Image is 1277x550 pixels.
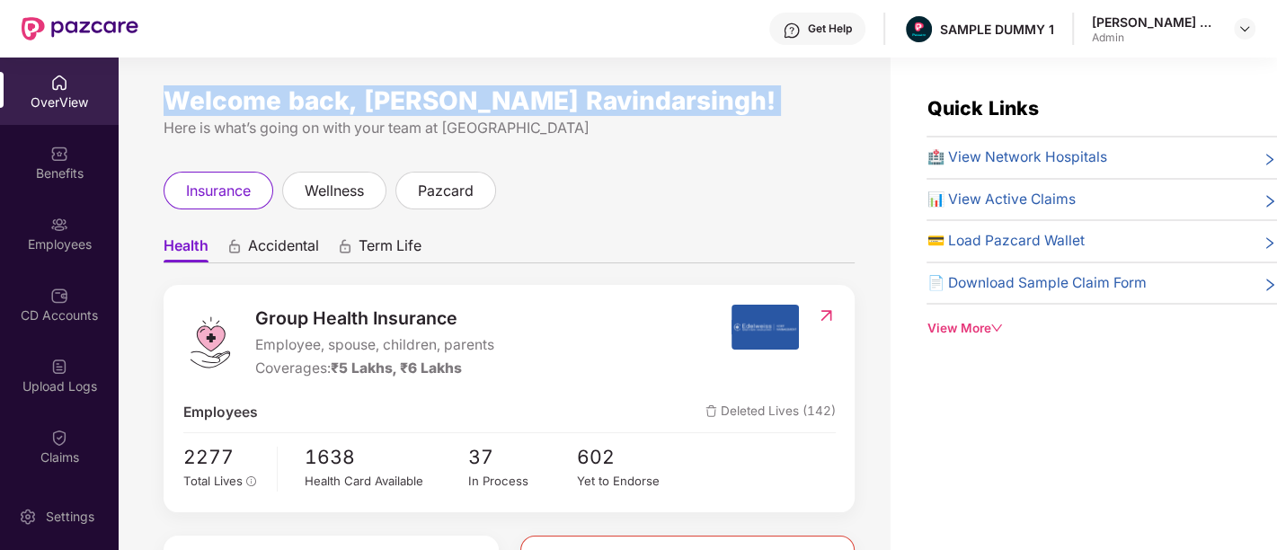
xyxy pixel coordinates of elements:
span: info-circle [246,476,257,487]
img: svg+xml;base64,PHN2ZyBpZD0iRW1wbG95ZWVzIiB4bWxucz0iaHR0cDovL3d3dy53My5vcmcvMjAwMC9zdmciIHdpZHRoPS... [50,216,68,234]
span: 602 [577,442,686,472]
div: Admin [1092,31,1218,45]
img: svg+xml;base64,PHN2ZyBpZD0iQmVuZWZpdHMiIHhtbG5zPSJodHRwOi8vd3d3LnczLm9yZy8yMDAwL3N2ZyIgd2lkdGg9Ij... [50,145,68,163]
span: 💳 Load Pazcard Wallet [927,230,1084,253]
img: svg+xml;base64,PHN2ZyBpZD0iSGVscC0zMngzMiIgeG1sbnM9Imh0dHA6Ly93d3cudzMub3JnLzIwMDAvc3ZnIiB3aWR0aD... [783,22,801,40]
div: [PERSON_NAME] Ravindarsingh [1092,13,1218,31]
span: Quick Links [927,96,1038,120]
div: Get Help [808,22,852,36]
span: right [1263,234,1277,253]
span: 📊 View Active Claims [927,189,1075,211]
span: right [1263,150,1277,169]
span: right [1263,276,1277,295]
div: Coverages: [255,358,494,380]
span: Employees [183,402,258,424]
span: down [990,322,1003,334]
div: Settings [40,508,100,526]
div: animation [226,238,243,254]
span: insurance [186,180,251,202]
img: svg+xml;base64,PHN2ZyBpZD0iQ2xhaW0iIHhtbG5zPSJodHRwOi8vd3d3LnczLm9yZy8yMDAwL3N2ZyIgd2lkdGg9IjIwIi... [50,429,68,447]
div: animation [337,238,353,254]
span: Group Health Insurance [255,305,494,333]
span: Employee, spouse, children, parents [255,334,494,357]
div: Welcome back, [PERSON_NAME] Ravindarsingh! [164,93,855,108]
img: deleteIcon [705,405,717,417]
img: svg+xml;base64,PHN2ZyBpZD0iQ0RfQWNjb3VudHMiIGRhdGEtbmFtZT0iQ0QgQWNjb3VudHMiIHhtbG5zPSJodHRwOi8vd3... [50,287,68,305]
span: Total Lives [183,474,243,488]
span: Health [164,236,208,262]
span: Accidental [248,236,319,262]
span: wellness [305,180,364,202]
img: svg+xml;base64,PHN2ZyBpZD0iU2V0dGluZy0yMHgyMCIgeG1sbnM9Imh0dHA6Ly93d3cudzMub3JnLzIwMDAvc3ZnIiB3aW... [19,508,37,526]
div: In Process [468,472,577,491]
div: SAMPLE DUMMY 1 [940,21,1054,38]
img: svg+xml;base64,PHN2ZyBpZD0iSG9tZSIgeG1sbnM9Imh0dHA6Ly93d3cudzMub3JnLzIwMDAvc3ZnIiB3aWR0aD0iMjAiIG... [50,74,68,92]
div: Here is what’s going on with your team at [GEOGRAPHIC_DATA] [164,117,855,139]
img: svg+xml;base64,PHN2ZyBpZD0iVXBsb2FkX0xvZ3MiIGRhdGEtbmFtZT0iVXBsb2FkIExvZ3MiIHhtbG5zPSJodHRwOi8vd3... [50,358,68,376]
img: logo [183,315,237,369]
span: right [1263,192,1277,211]
span: Deleted Lives (142) [705,402,836,424]
span: 2277 [183,442,265,472]
span: ₹5 Lakhs, ₹6 Lakhs [331,359,462,377]
div: View More [927,319,1277,338]
span: 1638 [305,442,468,472]
img: insurerIcon [732,305,799,350]
div: Health Card Available [305,472,468,491]
img: svg+xml;base64,PHN2ZyBpZD0iRHJvcGRvd24tMzJ4MzIiIHhtbG5zPSJodHRwOi8vd3d3LnczLm9yZy8yMDAwL3N2ZyIgd2... [1237,22,1252,36]
img: New Pazcare Logo [22,17,138,40]
span: Term Life [359,236,421,262]
span: 37 [468,442,577,472]
img: RedirectIcon [817,306,836,324]
img: Pazcare_Alternative_logo-01-01.png [906,16,932,42]
div: Yet to Endorse [577,472,686,491]
span: 📄 Download Sample Claim Form [927,272,1146,295]
span: 🏥 View Network Hospitals [927,146,1106,169]
span: pazcard [418,180,474,202]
